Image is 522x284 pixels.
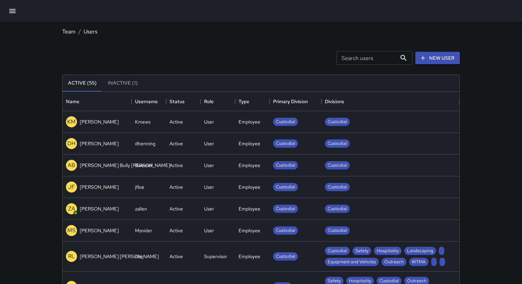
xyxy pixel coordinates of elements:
[135,92,158,111] div: Username
[239,184,260,190] div: Employee
[404,248,436,254] span: Landscaping
[102,75,143,91] button: Inactive (1)
[67,226,76,235] p: MS
[68,205,75,213] p: ZA
[239,92,249,111] div: Type
[352,248,371,254] span: Safety
[68,252,75,261] p: RL
[239,162,260,169] div: Employee
[135,253,143,260] div: rlee
[273,227,298,234] span: Custodial
[166,92,201,111] div: Status
[204,140,214,147] div: User
[204,92,214,111] div: Role
[273,206,298,212] span: Custodial
[170,92,185,111] div: Status
[273,140,298,147] span: Custodial
[80,253,159,260] p: [PERSON_NAME] [PERSON_NAME]
[132,92,166,111] div: Username
[67,118,76,126] p: KM
[273,253,298,260] span: Custodial
[80,184,119,190] p: [PERSON_NAME]
[80,162,170,169] p: [PERSON_NAME] Bully [PERSON_NAME]
[80,227,119,234] p: [PERSON_NAME]
[239,140,260,147] div: Employee
[84,28,97,35] a: Users
[325,140,350,147] span: Custodial
[273,184,298,190] span: Custodial
[239,227,260,234] div: Employee
[170,253,183,260] div: Active
[204,162,214,169] div: User
[204,184,214,190] div: User
[204,227,214,234] div: User
[68,183,75,191] p: JF
[135,118,151,125] div: Kmews
[325,227,350,234] span: Custodial
[374,248,402,254] span: Hospitality
[62,92,132,111] div: Name
[204,118,214,125] div: User
[273,92,308,111] div: Primary Division
[80,205,119,212] p: [PERSON_NAME]
[325,119,350,125] span: Custodial
[170,162,183,169] div: Active
[170,205,183,212] div: Active
[235,92,270,111] div: Type
[270,92,321,111] div: Primary Division
[325,248,350,254] span: Custodial
[135,184,144,190] div: jfloe
[325,206,350,212] span: Custodial
[170,140,183,147] div: Active
[239,205,260,212] div: Employee
[135,205,147,212] div: zallen
[409,259,428,265] span: WTMA
[170,227,183,234] div: Active
[67,139,76,148] p: DH
[80,118,119,125] p: [PERSON_NAME]
[325,162,350,169] span: Custodial
[381,259,406,265] span: Outreach
[239,253,260,260] div: Employee
[415,52,460,65] a: New User
[204,253,227,260] div: Supervisor
[273,119,298,125] span: Custodial
[201,92,235,111] div: Role
[170,184,183,190] div: Active
[68,161,75,169] p: AB
[80,140,119,147] p: [PERSON_NAME]
[78,28,81,36] li: /
[62,75,102,91] button: Active (55)
[135,140,155,147] div: dhenning
[170,118,183,125] div: Active
[239,118,260,125] div: Employee
[204,205,214,212] div: User
[325,92,344,111] div: Divisions
[321,92,460,111] div: Divisions
[62,28,76,35] a: Team
[135,162,152,169] div: Bwessel
[135,227,152,234] div: Msnider
[325,259,379,265] span: Equipment and Vehicles
[325,184,350,190] span: Custodial
[273,162,298,169] span: Custodial
[66,92,79,111] div: Name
